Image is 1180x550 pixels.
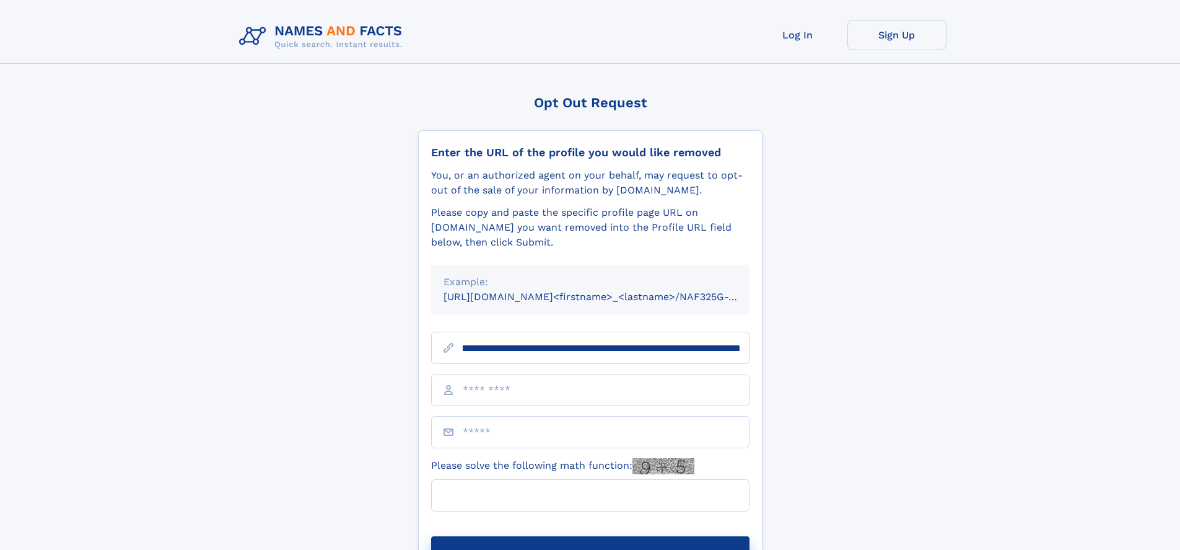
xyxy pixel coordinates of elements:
[418,95,763,110] div: Opt Out Request
[444,275,737,290] div: Example:
[847,20,946,50] a: Sign Up
[748,20,847,50] a: Log In
[431,168,750,198] div: You, or an authorized agent on your behalf, may request to opt-out of the sale of your informatio...
[234,20,413,53] img: Logo Names and Facts
[431,458,694,474] label: Please solve the following math function:
[444,291,773,303] small: [URL][DOMAIN_NAME]<firstname>_<lastname>/NAF325G-xxxxxxxx
[431,146,750,159] div: Enter the URL of the profile you would like removed
[431,205,750,250] div: Please copy and paste the specific profile page URL on [DOMAIN_NAME] you want removed into the Pr...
